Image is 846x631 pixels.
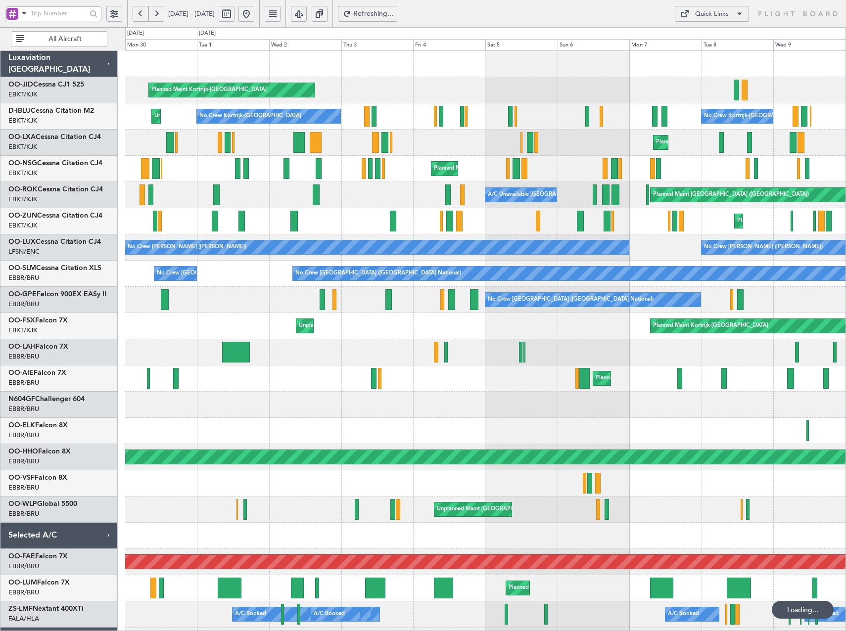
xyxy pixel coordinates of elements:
[8,317,68,324] a: OO-FSXFalcon 7X
[353,10,394,17] span: Refreshing...
[8,81,33,88] span: OO-JID
[8,81,84,88] a: OO-JIDCessna CJ1 525
[8,343,36,350] span: OO-LAH
[8,448,38,455] span: OO-HHO
[8,614,39,623] a: FALA/HLA
[8,474,35,481] span: OO-VSF
[8,405,39,413] a: EBBR/BRU
[8,369,66,376] a: OO-AIEFalcon 7X
[341,39,414,51] div: Thu 3
[8,169,37,178] a: EBKT/KJK
[675,6,749,22] button: Quick Links
[704,240,823,255] div: No Crew [PERSON_NAME] ([PERSON_NAME])
[8,195,37,204] a: EBKT/KJK
[11,31,107,47] button: All Aircraft
[8,396,85,403] a: N604GFChallenger 604
[558,39,630,51] div: Sun 6
[8,160,102,167] a: OO-NSGCessna Citation CJ4
[509,581,688,595] div: Planned Maint [GEOGRAPHIC_DATA] ([GEOGRAPHIC_DATA] National)
[199,109,301,124] div: No Crew Kortrijk-[GEOGRAPHIC_DATA]
[26,36,104,43] span: All Aircraft
[299,318,459,333] div: Unplanned Maint [GEOGRAPHIC_DATA]-[GEOGRAPHIC_DATA]
[8,212,102,219] a: OO-ZUNCessna Citation CJ4
[668,607,699,622] div: A/C Booked
[128,240,246,255] div: No Crew [PERSON_NAME] ([PERSON_NAME])
[269,39,341,51] div: Wed 2
[8,134,101,140] a: OO-LXACessna Citation CJ4
[8,317,35,324] span: OO-FSX
[8,291,37,298] span: OO-GPE
[8,509,39,518] a: EBBR/BRU
[235,607,266,622] div: A/C Booked
[8,553,68,560] a: OO-FAEFalcon 7X
[8,352,39,361] a: EBBR/BRU
[8,562,39,571] a: EBBR/BRU
[8,221,37,230] a: EBKT/KJK
[488,292,654,307] div: No Crew [GEOGRAPHIC_DATA] ([GEOGRAPHIC_DATA] National)
[8,107,94,114] a: D-IBLUCessna Citation M2
[8,265,36,271] span: OO-SLM
[437,502,597,517] div: Unplanned Maint [GEOGRAPHIC_DATA]-[GEOGRAPHIC_DATA]
[8,238,101,245] a: OO-LUXCessna Citation CJ4
[413,39,485,51] div: Fri 4
[8,265,101,271] a: OO-SLMCessna Citation XLS
[8,142,37,151] a: EBKT/KJK
[8,422,68,429] a: OO-ELKFalcon 8X
[695,9,729,19] div: Quick Links
[8,605,33,612] span: ZS-LMF
[8,579,70,586] a: OO-LUMFalcon 7X
[8,90,37,99] a: EBKT/KJK
[125,39,197,51] div: Mon 30
[8,160,37,167] span: OO-NSG
[168,9,215,18] span: [DATE] - [DATE]
[773,39,846,51] div: Wed 9
[8,474,67,481] a: OO-VSFFalcon 8X
[338,6,397,22] button: Refreshing...
[31,6,87,21] input: Trip Number
[8,457,39,466] a: EBBR/BRU
[8,238,36,245] span: OO-LUX
[653,187,809,202] div: Planned Maint [GEOGRAPHIC_DATA] ([GEOGRAPHIC_DATA])
[295,266,461,281] div: No Crew [GEOGRAPHIC_DATA] ([GEOGRAPHIC_DATA] National)
[8,107,31,114] span: D-IBLU
[127,29,144,38] div: [DATE]
[434,161,613,176] div: Planned Maint [GEOGRAPHIC_DATA] ([GEOGRAPHIC_DATA] National)
[8,500,37,507] span: OO-WLP
[702,39,774,51] div: Tue 8
[151,83,267,97] div: Planned Maint Kortrijk-[GEOGRAPHIC_DATA]
[8,116,37,125] a: EBKT/KJK
[8,273,39,282] a: EBBR/BRU
[8,605,84,612] a: ZS-LMFNextant 400XTi
[8,448,71,455] a: OO-HHOFalcon 8X
[8,134,36,140] span: OO-LXA
[629,39,702,51] div: Mon 7
[8,553,35,560] span: OO-FAE
[197,39,269,51] div: Tue 1
[8,422,35,429] span: OO-ELK
[704,109,806,124] div: No Crew Kortrijk-[GEOGRAPHIC_DATA]
[488,187,646,202] div: A/C Unavailable [GEOGRAPHIC_DATA]-[GEOGRAPHIC_DATA]
[485,39,558,51] div: Sat 5
[596,371,752,386] div: Planned Maint [GEOGRAPHIC_DATA] ([GEOGRAPHIC_DATA])
[8,378,39,387] a: EBBR/BRU
[8,500,77,507] a: OO-WLPGlobal 5500
[8,326,37,335] a: EBKT/KJK
[154,109,314,124] div: Unplanned Maint [GEOGRAPHIC_DATA]-[GEOGRAPHIC_DATA]
[8,212,37,219] span: OO-ZUN
[8,247,40,256] a: LFSN/ENC
[8,186,103,193] a: OO-ROKCessna Citation CJ4
[8,300,39,309] a: EBBR/BRU
[157,266,323,281] div: No Crew [GEOGRAPHIC_DATA] ([GEOGRAPHIC_DATA] National)
[8,343,68,350] a: OO-LAHFalcon 7X
[8,396,35,403] span: N604GF
[199,29,216,38] div: [DATE]
[8,291,106,298] a: OO-GPEFalcon 900EX EASy II
[772,601,834,619] div: Loading...
[656,135,771,150] div: Planned Maint Kortrijk-[GEOGRAPHIC_DATA]
[653,318,768,333] div: Planned Maint Kortrijk-[GEOGRAPHIC_DATA]
[8,369,34,376] span: OO-AIE
[8,579,37,586] span: OO-LUM
[8,431,39,440] a: EBBR/BRU
[8,588,39,597] a: EBBR/BRU
[8,186,38,193] span: OO-ROK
